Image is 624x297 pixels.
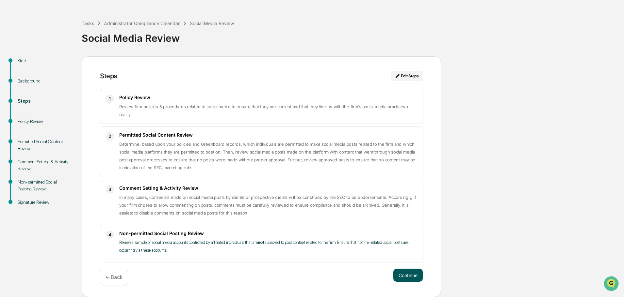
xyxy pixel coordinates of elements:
[108,231,111,239] span: 4
[119,132,418,138] h3: Permitted Social Content Review
[82,27,621,44] div: Social Media Review
[100,72,117,80] div: Steps
[104,21,180,26] div: Administrator Compliance Calendar
[22,50,107,56] div: Start new chat
[18,158,71,172] div: Comment Setting & Activity Review
[18,179,71,192] div: Non-permitted Social Posting Review
[4,80,45,91] a: 🖐️Preclearance
[119,141,415,170] span: Determine, based upon your policies and Greenboard records, which individuals are permitted to ma...
[82,21,94,26] div: Tasks
[7,14,119,24] p: How can we help?
[190,21,234,26] div: Social Media Review
[109,95,111,103] span: 1
[18,98,71,105] div: Steps
[18,199,71,206] div: Signature Review
[18,78,71,84] div: Background
[65,111,79,115] span: Pylon
[106,274,123,280] p: ← Back
[7,95,12,100] div: 🔎
[119,185,418,191] h3: Comment Setting & Activity Review
[7,50,18,62] img: 1746055101610-c473b297-6a78-478c-a979-82029cc54cd1
[18,118,71,125] div: Policy Review
[18,138,71,152] div: Permitted Social Content Review
[603,275,621,293] iframe: Open customer support
[258,240,265,245] strong: not
[119,195,416,215] span: In many cases, comments made on social media posts by clients or prospective clients will be cons...
[108,132,111,140] span: 2
[54,82,81,89] span: Attestations
[22,56,83,62] div: We're available if you need us!
[119,230,418,236] h3: Non-permitted Social Posting Review
[45,80,84,91] a: 🗄️Attestations
[119,95,418,100] h3: Policy Review
[47,83,53,88] div: 🗄️
[393,269,423,282] button: Continue
[18,57,71,64] div: Start
[4,92,44,104] a: 🔎Data Lookup
[13,95,41,101] span: Data Lookup
[119,239,418,254] p: Review a sample of social media accounts controlled by affiliated individuals that are approved t...
[46,110,79,115] a: Powered byPylon
[119,104,410,117] span: Review firm policies & procedures related to social media to ensure that they are current and tha...
[391,71,423,81] button: Edit Steps
[7,83,12,88] div: 🖐️
[13,82,42,89] span: Preclearance
[111,52,119,60] button: Start new chat
[108,186,111,193] span: 3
